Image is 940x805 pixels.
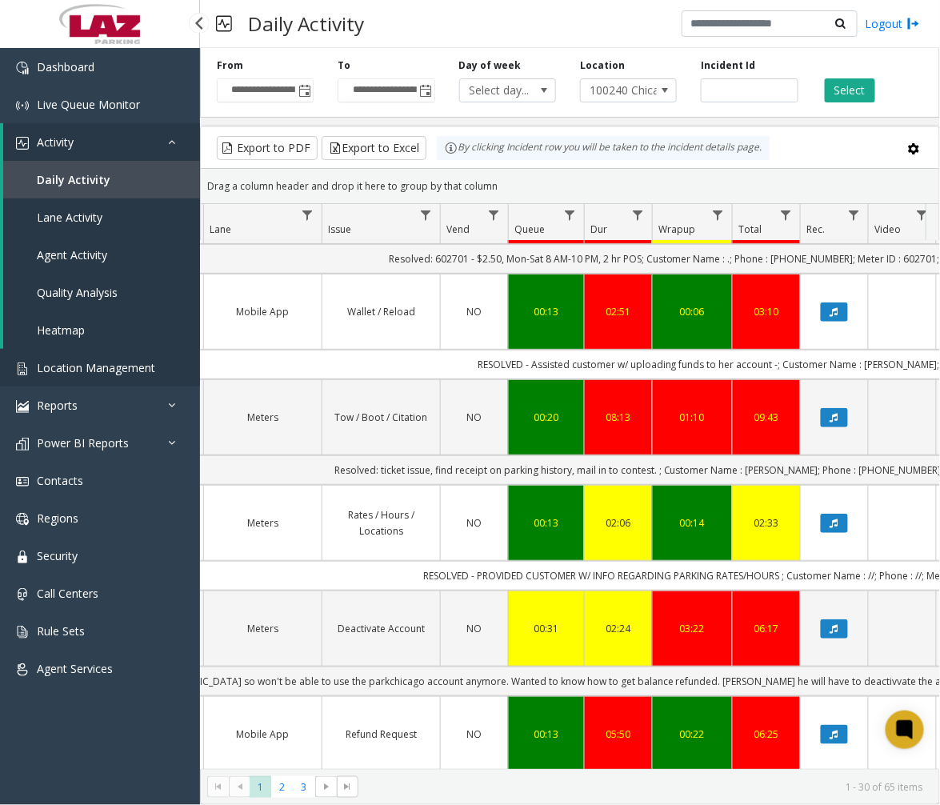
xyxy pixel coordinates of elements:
[37,134,74,150] span: Activity
[701,58,755,73] label: Incident Id
[911,204,933,226] a: Video Filter Menu
[518,304,574,319] div: 00:13
[16,663,29,676] img: 'icon'
[217,136,318,160] button: Export to PDF
[742,515,790,531] div: 02:33
[294,776,315,798] span: Page 3
[320,780,333,793] span: Go to the next page
[214,304,312,319] a: Mobile App
[37,511,78,526] span: Regions
[662,621,722,636] a: 03:22
[16,99,29,112] img: 'icon'
[37,398,78,413] span: Reports
[16,438,29,451] img: 'icon'
[37,435,129,451] span: Power BI Reports
[806,222,825,236] span: Rec.
[662,515,722,531] a: 00:14
[450,621,498,636] a: NO
[866,15,920,32] a: Logout
[341,780,354,793] span: Go to the last page
[3,161,200,198] a: Daily Activity
[332,621,430,636] a: Deactivate Account
[445,142,458,154] img: infoIcon.svg
[332,727,430,742] a: Refund Request
[37,210,102,225] span: Lane Activity
[446,222,470,236] span: Vend
[3,198,200,236] a: Lane Activity
[825,78,875,102] button: Select
[518,515,574,531] a: 00:13
[580,58,625,73] label: Location
[338,58,350,73] label: To
[16,400,29,413] img: 'icon'
[216,4,232,43] img: pageIcon
[37,586,98,601] span: Call Centers
[483,204,505,226] a: Vend Filter Menu
[250,776,271,798] span: Page 1
[417,79,434,102] span: Toggle popup
[590,222,607,236] span: Dur
[662,727,722,742] a: 00:22
[201,172,939,200] div: Drag a column header and drop it here to group by that column
[437,136,770,160] div: By clicking Incident row you will be taken to the incident details page.
[874,222,901,236] span: Video
[594,410,642,425] div: 08:13
[3,311,200,349] a: Heatmap
[368,780,923,794] kendo-pager-info: 1 - 30 of 65 items
[297,204,318,226] a: Lane Filter Menu
[450,304,498,319] a: NO
[37,548,78,563] span: Security
[467,622,482,635] span: NO
[37,285,118,300] span: Quality Analysis
[662,304,722,319] div: 00:06
[707,204,729,226] a: Wrapup Filter Menu
[742,304,790,319] a: 03:10
[450,727,498,742] a: NO
[16,626,29,639] img: 'icon'
[201,204,939,768] div: Data table
[415,204,437,226] a: Issue Filter Menu
[16,588,29,601] img: 'icon'
[37,661,113,676] span: Agent Services
[210,222,231,236] span: Lane
[658,222,695,236] span: Wrapup
[467,305,482,318] span: NO
[775,204,797,226] a: Total Filter Menu
[214,410,312,425] a: Meters
[518,621,574,636] a: 00:31
[37,322,85,338] span: Heatmap
[3,123,200,161] a: Activity
[594,304,642,319] a: 02:51
[16,62,29,74] img: 'icon'
[214,727,312,742] a: Mobile App
[594,515,642,531] a: 02:06
[662,410,722,425] a: 01:10
[467,411,482,424] span: NO
[214,515,312,531] a: Meters
[450,515,498,531] a: NO
[742,410,790,425] a: 09:43
[328,222,351,236] span: Issue
[217,58,243,73] label: From
[559,204,581,226] a: Queue Filter Menu
[518,410,574,425] a: 00:20
[742,621,790,636] a: 06:17
[16,513,29,526] img: 'icon'
[240,4,372,43] h3: Daily Activity
[907,15,920,32] img: logout
[742,727,790,742] a: 06:25
[843,204,865,226] a: Rec. Filter Menu
[467,727,482,741] span: NO
[214,621,312,636] a: Meters
[332,410,430,425] a: Tow / Boot / Citation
